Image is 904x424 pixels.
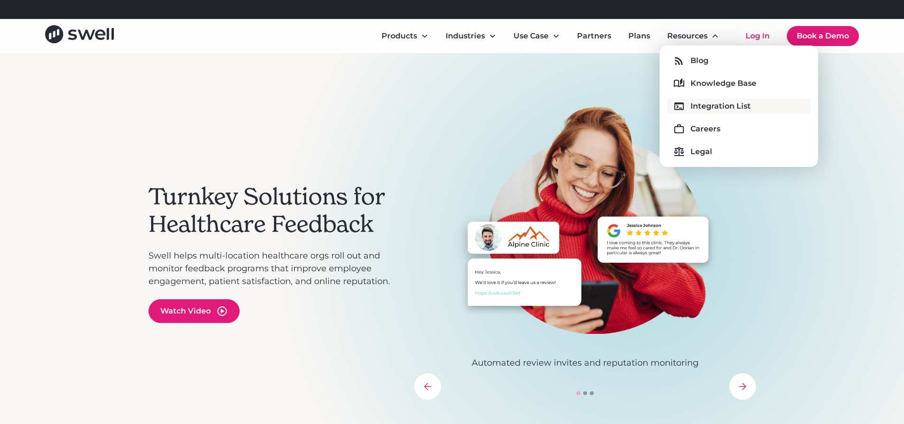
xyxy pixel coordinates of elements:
a: Blog [667,53,811,68]
div: Legal [690,146,712,157]
div: Products [382,30,417,42]
div: 1 of 3 [414,106,756,369]
a: Legal [667,144,811,159]
div: Industries [446,30,485,42]
div: next slide [729,373,756,400]
div: Resources [667,30,708,42]
div: Use Case [513,30,549,42]
a: Careers [667,121,811,137]
div: Knowledge Base [690,78,756,89]
a: Integration List [667,99,811,114]
a: open lightbox [149,299,240,323]
div: carousel [414,106,756,400]
div: Careers [690,123,720,135]
div: Show slide 3 of 3 [590,391,594,395]
div: Show slide 1 of 3 [577,391,580,395]
div: Watch Video [160,305,211,317]
a: Log In [736,27,779,46]
a: Partners [569,27,619,46]
p: Automated review invites and reputation monitoring [414,357,756,369]
div: Products [374,27,436,46]
div: Industries [438,27,504,46]
p: Swell helps multi-location healthcare orgs roll out and monitor feedback programs that improve em... [149,249,405,288]
div: Integration List [690,101,751,112]
a: Knowledge Base [667,76,811,91]
a: home [45,25,114,46]
div: Use Case [506,27,568,46]
a: Book a Demo [787,26,859,46]
a: Plans [621,27,658,46]
div: previous slide [414,373,441,400]
h2: Turnkey Solutions for Healthcare Feedback [149,183,405,238]
nav: Resources [660,46,818,167]
div: Blog [690,55,708,66]
div: Resources [660,27,727,46]
iframe: Chat Widget [737,322,904,424]
div: Show slide 2 of 3 [583,391,587,395]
